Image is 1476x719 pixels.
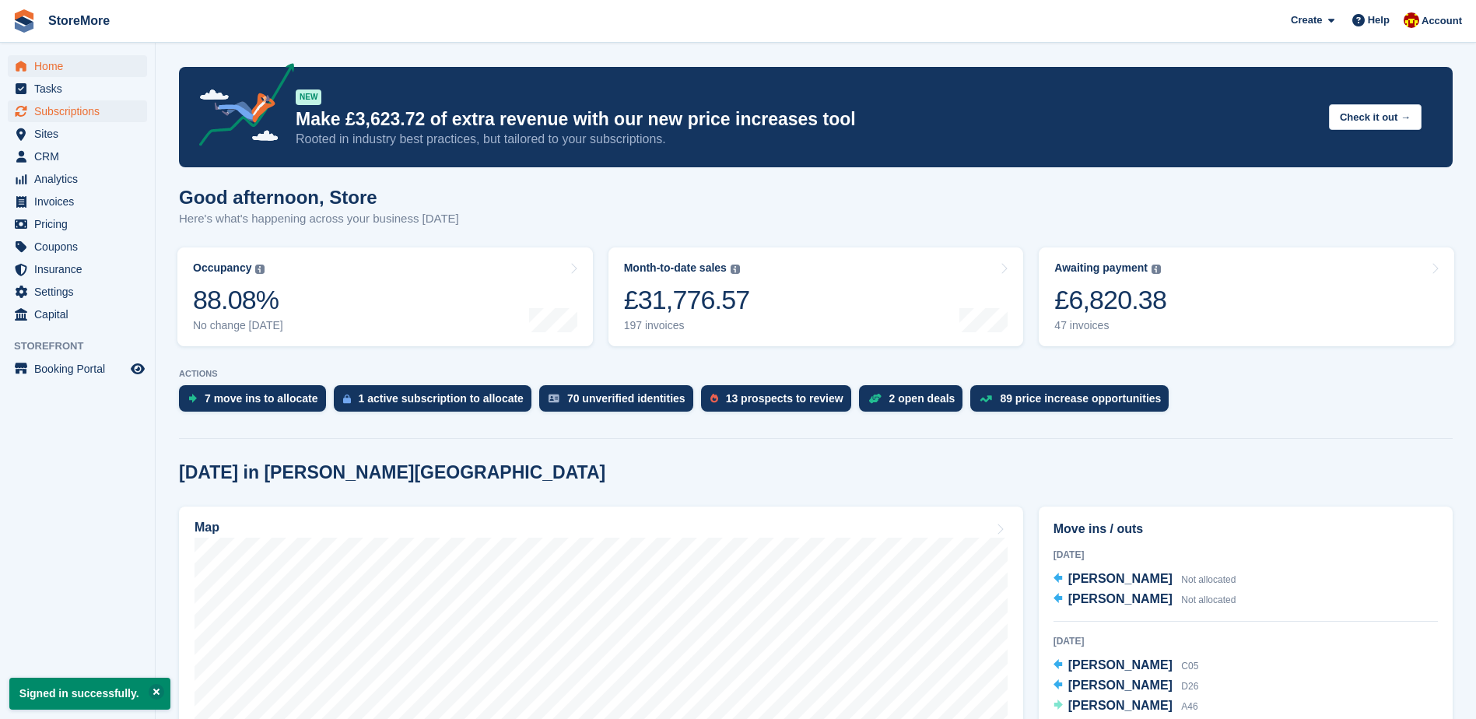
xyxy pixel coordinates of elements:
p: Rooted in industry best practices, but tailored to your subscriptions. [296,131,1316,148]
span: [PERSON_NAME] [1068,572,1173,585]
button: Check it out → [1329,104,1422,130]
a: menu [8,146,147,167]
img: active_subscription_to_allocate_icon-d502201f5373d7db506a760aba3b589e785aa758c864c3986d89f69b8ff3... [343,394,351,404]
a: 70 unverified identities [539,385,701,419]
a: Preview store [128,359,147,378]
span: D26 [1181,681,1198,692]
div: 7 move ins to allocate [205,392,318,405]
span: Booking Portal [34,358,128,380]
span: Create [1291,12,1322,28]
a: [PERSON_NAME] Not allocated [1054,590,1236,610]
div: 197 invoices [624,319,750,332]
div: 88.08% [193,284,283,316]
span: Coupons [34,236,128,258]
div: 13 prospects to review [726,392,843,405]
a: [PERSON_NAME] Not allocated [1054,570,1236,590]
div: Month-to-date sales [624,261,727,275]
div: Occupancy [193,261,251,275]
span: Invoices [34,191,128,212]
a: menu [8,123,147,145]
a: menu [8,258,147,280]
a: 13 prospects to review [701,385,859,419]
img: price_increase_opportunities-93ffe204e8149a01c8c9dc8f82e8f89637d9d84a8eef4429ea346261dce0b2c0.svg [980,395,992,402]
a: menu [8,213,147,235]
div: Awaiting payment [1054,261,1148,275]
span: Help [1368,12,1390,28]
a: menu [8,281,147,303]
a: StoreMore [42,8,116,33]
a: 1 active subscription to allocate [334,385,539,419]
img: price-adjustments-announcement-icon-8257ccfd72463d97f412b2fc003d46551f7dbcb40ab6d574587a9cd5c0d94... [186,63,295,152]
div: [DATE] [1054,548,1438,562]
p: Make £3,623.72 of extra revenue with our new price increases tool [296,108,1316,131]
span: Sites [34,123,128,145]
span: Account [1422,13,1462,29]
span: Not allocated [1181,574,1236,585]
a: [PERSON_NAME] D26 [1054,676,1199,696]
a: menu [8,236,147,258]
span: Subscriptions [34,100,128,122]
a: 7 move ins to allocate [179,385,334,419]
a: Awaiting payment £6,820.38 47 invoices [1039,247,1454,346]
a: Month-to-date sales £31,776.57 197 invoices [608,247,1024,346]
div: 2 open deals [889,392,955,405]
div: No change [DATE] [193,319,283,332]
span: [PERSON_NAME] [1068,592,1173,605]
span: Home [34,55,128,77]
a: menu [8,358,147,380]
span: C05 [1181,661,1198,672]
img: move_ins_to_allocate_icon-fdf77a2bb77ea45bf5b3d319d69a93e2d87916cf1d5bf7949dd705db3b84f3ca.svg [188,394,197,403]
p: Here's what's happening across your business [DATE] [179,210,459,228]
a: menu [8,78,147,100]
a: Occupancy 88.08% No change [DATE] [177,247,593,346]
img: verify_identity-adf6edd0f0f0b5bbfe63781bf79b02c33cf7c696d77639b501bdc392416b5a36.svg [549,394,559,403]
h1: Good afternoon, Store [179,187,459,208]
span: Analytics [34,168,128,190]
a: menu [8,303,147,325]
a: [PERSON_NAME] C05 [1054,656,1199,676]
span: CRM [34,146,128,167]
img: icon-info-grey-7440780725fd019a000dd9b08b2336e03edf1995a4989e88bcd33f0948082b44.svg [255,265,265,274]
img: prospect-51fa495bee0391a8d652442698ab0144808aea92771e9ea1ae160a38d050c398.svg [710,394,718,403]
img: icon-info-grey-7440780725fd019a000dd9b08b2336e03edf1995a4989e88bcd33f0948082b44.svg [1152,265,1161,274]
div: 47 invoices [1054,319,1166,332]
span: Settings [34,281,128,303]
img: icon-info-grey-7440780725fd019a000dd9b08b2336e03edf1995a4989e88bcd33f0948082b44.svg [731,265,740,274]
span: A46 [1181,701,1197,712]
p: Signed in successfully. [9,678,170,710]
a: menu [8,55,147,77]
span: [PERSON_NAME] [1068,658,1173,672]
span: Pricing [34,213,128,235]
div: NEW [296,89,321,105]
div: 1 active subscription to allocate [359,392,524,405]
span: [PERSON_NAME] [1068,679,1173,692]
div: £31,776.57 [624,284,750,316]
span: Tasks [34,78,128,100]
a: menu [8,191,147,212]
h2: Move ins / outs [1054,520,1438,538]
img: Store More Team [1404,12,1419,28]
a: menu [8,168,147,190]
a: menu [8,100,147,122]
a: 89 price increase opportunities [970,385,1176,419]
div: 70 unverified identities [567,392,685,405]
div: [DATE] [1054,634,1438,648]
h2: [DATE] in [PERSON_NAME][GEOGRAPHIC_DATA] [179,462,605,483]
p: ACTIONS [179,369,1453,379]
span: Storefront [14,338,155,354]
span: Capital [34,303,128,325]
a: 2 open deals [859,385,971,419]
span: [PERSON_NAME] [1068,699,1173,712]
img: deal-1b604bf984904fb50ccaf53a9ad4b4a5d6e5aea283cecdc64d6e3604feb123c2.svg [868,393,882,404]
div: 89 price increase opportunities [1000,392,1161,405]
a: [PERSON_NAME] A46 [1054,696,1198,717]
img: stora-icon-8386f47178a22dfd0bd8f6a31ec36ba5ce8667c1dd55bd0f319d3a0aa187defe.svg [12,9,36,33]
h2: Map [195,521,219,535]
span: Insurance [34,258,128,280]
div: £6,820.38 [1054,284,1166,316]
span: Not allocated [1181,594,1236,605]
